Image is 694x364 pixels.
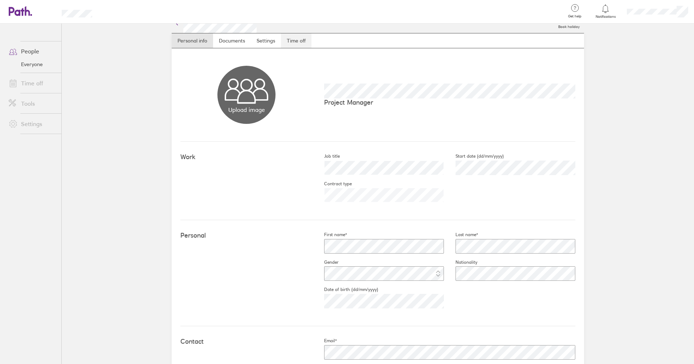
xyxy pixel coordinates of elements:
a: Personal info [172,33,213,48]
h4: Work [180,153,313,161]
label: First name* [313,232,347,238]
label: Nationality [444,259,477,265]
a: Documents [213,33,251,48]
p: Project Manager [324,98,575,106]
a: People [3,44,61,58]
a: Settings [251,33,281,48]
a: Notifications [594,4,617,19]
label: Date of birth (dd/mm/yyyy) [313,287,378,292]
span: Get help [563,14,587,19]
a: Settings [3,117,61,131]
label: Start date (dd/mm/yyyy) [444,153,504,159]
label: Book holiday [554,23,584,29]
a: Time off [281,33,311,48]
label: Email* [313,338,337,344]
label: Gender [313,259,339,265]
span: Notifications [594,15,617,19]
a: Tools [3,96,61,111]
label: Last name* [444,232,478,238]
a: Time off [3,76,61,90]
h4: Contact [180,338,313,345]
label: Contract type [313,181,352,187]
h4: Personal [180,232,313,239]
label: Job title [313,153,340,159]
a: Everyone [3,58,61,70]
